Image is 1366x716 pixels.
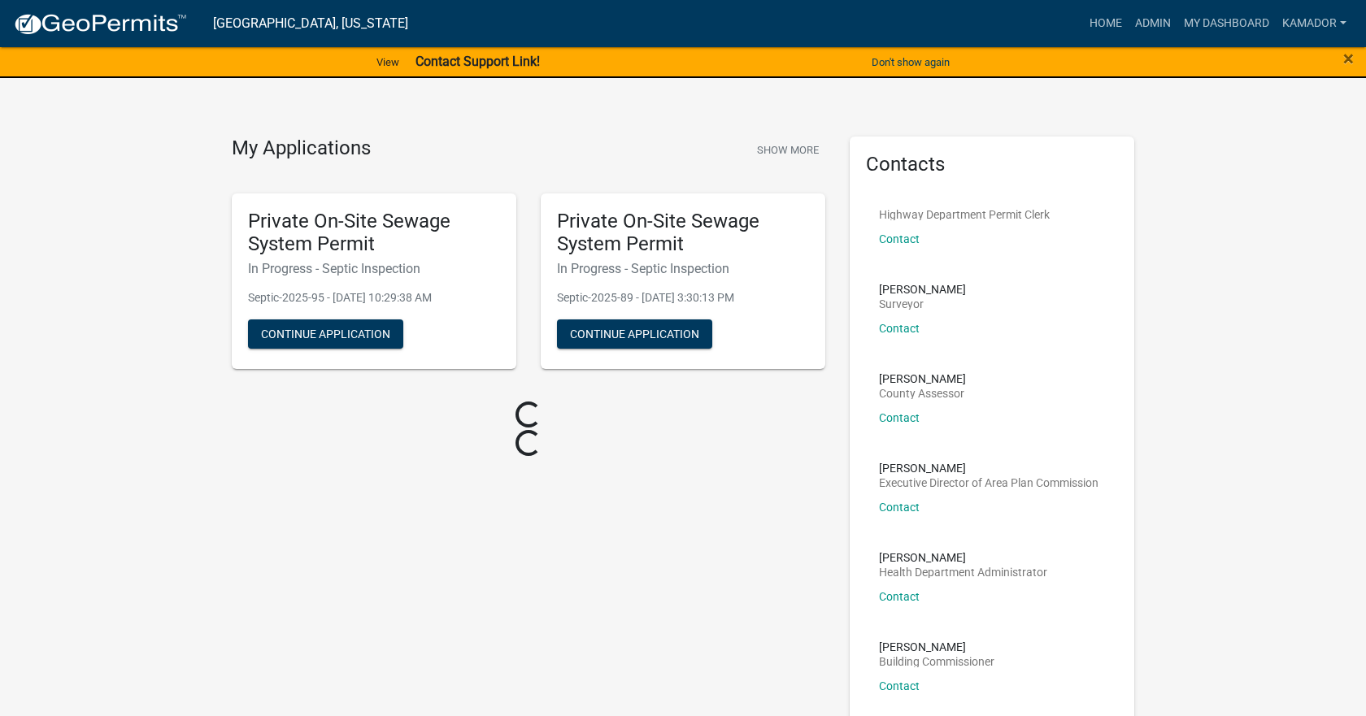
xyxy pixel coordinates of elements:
[879,284,966,295] p: [PERSON_NAME]
[879,373,966,384] p: [PERSON_NAME]
[879,298,966,310] p: Surveyor
[879,388,966,399] p: County Assessor
[879,477,1098,488] p: Executive Director of Area Plan Commission
[248,289,500,306] p: Septic-2025-95 - [DATE] 10:29:38 AM
[879,566,1047,578] p: Health Department Administrator
[750,137,825,163] button: Show More
[879,322,920,335] a: Contact
[248,210,500,257] h5: Private On-Site Sewage System Permit
[879,462,1098,474] p: [PERSON_NAME]
[1276,8,1353,39] a: Kamador
[557,289,809,306] p: Septic-2025-89 - [DATE] 3:30:13 PM
[879,641,994,653] p: [PERSON_NAME]
[213,10,408,37] a: [GEOGRAPHIC_DATA], [US_STATE]
[1343,49,1354,68] button: Close
[879,679,920,692] a: Contact
[1129,8,1177,39] a: Admin
[557,261,809,276] h6: In Progress - Septic Inspection
[415,54,540,69] strong: Contact Support Link!
[879,209,1050,220] p: Highway Department Permit Clerk
[557,319,712,349] button: Continue Application
[1177,8,1276,39] a: My Dashboard
[866,153,1118,176] h5: Contacts
[232,137,371,161] h4: My Applications
[248,261,500,276] h6: In Progress - Septic Inspection
[865,49,956,76] button: Don't show again
[879,411,920,424] a: Contact
[879,590,920,603] a: Contact
[879,552,1047,563] p: [PERSON_NAME]
[879,232,920,245] a: Contact
[1083,8,1129,39] a: Home
[879,501,920,514] a: Contact
[1343,47,1354,70] span: ×
[248,319,403,349] button: Continue Application
[370,49,406,76] a: View
[879,656,994,667] p: Building Commissioner
[557,210,809,257] h5: Private On-Site Sewage System Permit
